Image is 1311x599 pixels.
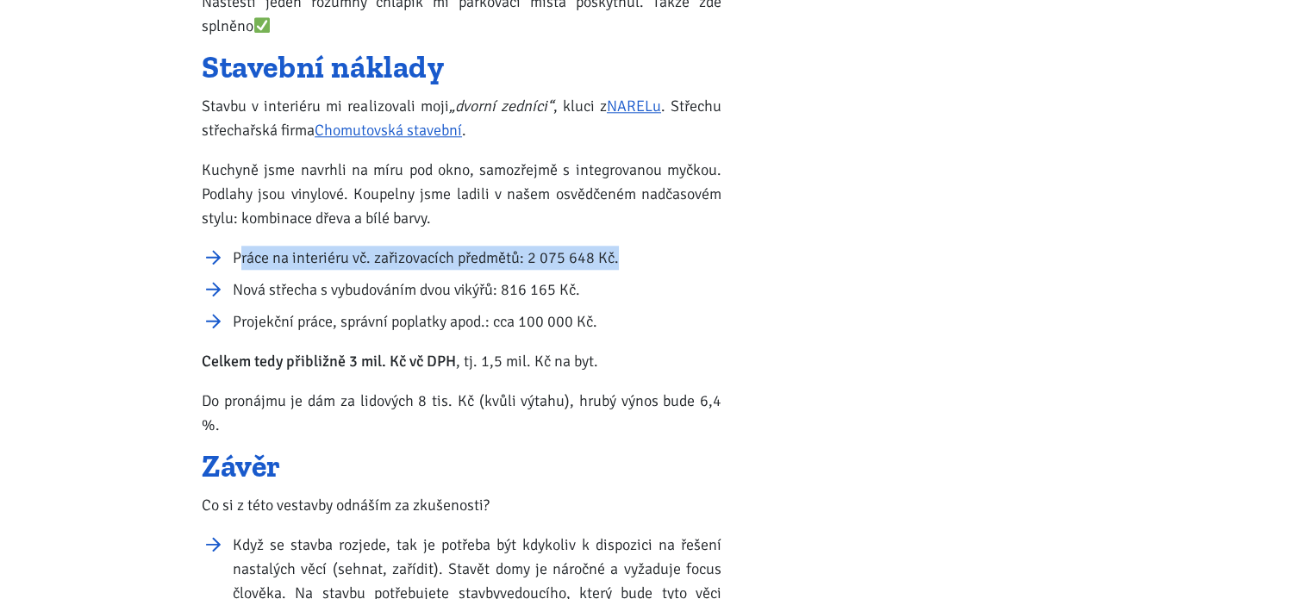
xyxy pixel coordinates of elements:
[202,349,721,373] p: , tj. 1,5 mil. Kč na byt.
[315,121,462,140] a: Chomutovská stavební
[233,246,721,270] li: Práce na interiéru vč. zařizovacích předmětů: 2 075 648 Kč.
[202,493,721,517] p: Co si z této vestavby odnáším za zkušenosti?
[202,158,721,230] p: Kuchyně jsme navrhli na míru pod okno, samozřejmě s integrovanou myčkou. Podlahy jsou vinylové. K...
[202,94,721,142] p: Stavbu v interiéru mi realizovali moji , kluci z . Střechu střechařská firma .
[607,97,661,115] a: NARELu
[449,97,553,115] em: „dvorní zedníci“
[202,452,721,480] h2: Závěr
[202,389,721,437] p: Do pronájmu je dám za lidových 8 tis. Kč (kvůli výtahu), hrubý výnos bude 6,4 %.
[202,53,721,81] h2: Stavební náklady
[233,309,721,334] li: Projekční práce, správní poplatky apod.: cca 100 000 Kč.
[202,352,456,371] strong: Celkem tedy přibližně 3 mil. Kč vč DPH
[233,278,721,302] li: Nová střecha s vybudováním dvou vikýřů: 816 165 Kč.
[254,17,270,33] img: ✅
